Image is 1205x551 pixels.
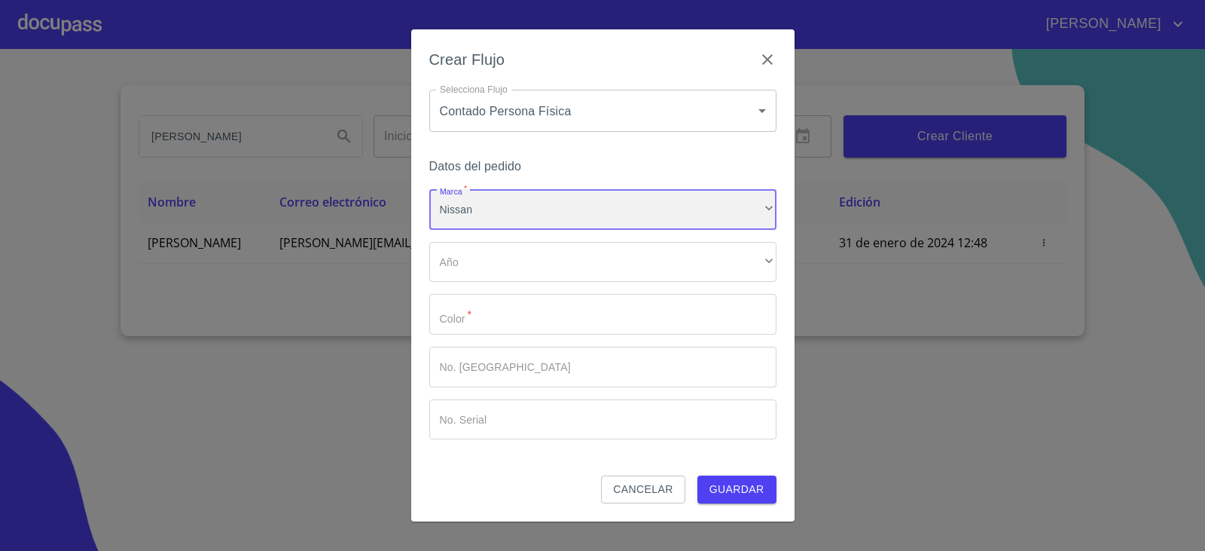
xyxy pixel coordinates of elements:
h6: Datos del pedido [429,156,776,177]
div: Nissan [429,189,776,230]
h6: Crear Flujo [429,47,505,72]
span: Guardar [709,480,764,499]
button: Guardar [697,476,776,504]
div: ​ [429,242,776,283]
div: Contado Persona Física [429,90,776,132]
button: Cancelar [601,476,685,504]
span: Cancelar [613,480,673,499]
